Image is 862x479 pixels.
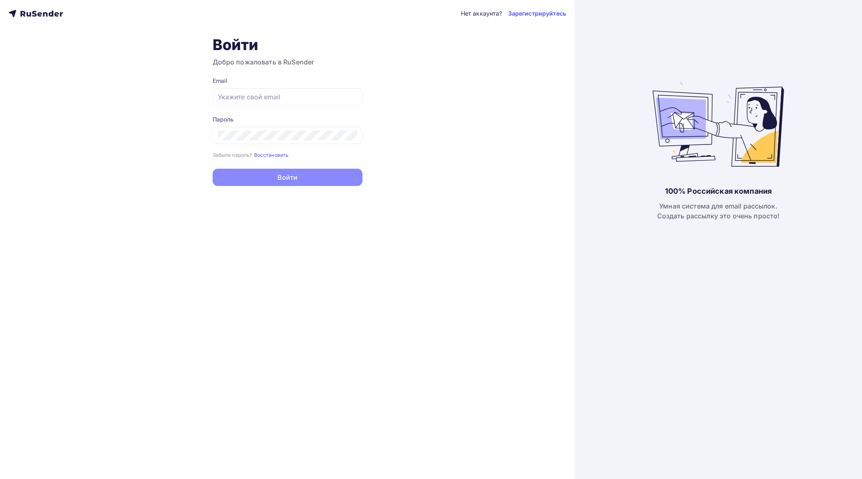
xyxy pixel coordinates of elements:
a: Зарегистрируйтесь [508,9,566,18]
input: Укажите свой email [218,92,357,102]
small: Забыли пароль? [213,152,252,158]
small: Восстановить [254,152,289,158]
div: Пароль [213,115,362,124]
div: 100% Российская компания [665,186,772,196]
button: Войти [213,169,362,186]
div: Умная система для email рассылок. Создать рассылку это очень просто! [657,201,780,221]
div: Нет аккаунта? [461,9,502,18]
a: Восстановить [254,151,289,158]
h1: Войти [213,36,362,54]
h3: Добро пожаловать в RuSender [213,57,362,67]
div: Email [213,77,362,85]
